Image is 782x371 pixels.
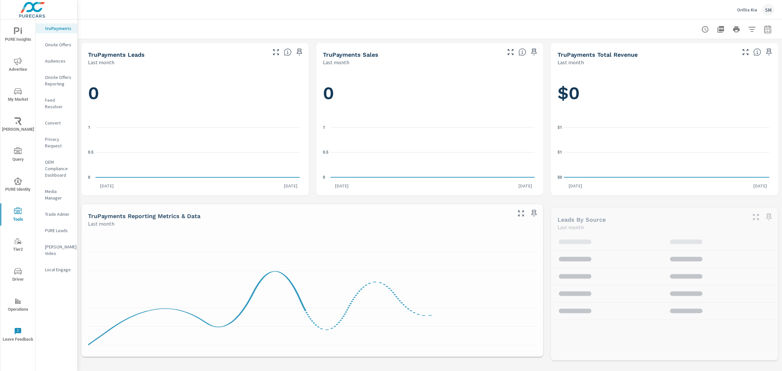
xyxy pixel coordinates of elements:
p: [DATE] [564,183,587,189]
p: [DATE] [279,183,302,189]
text: 1 [323,125,325,129]
span: The number of truPayments leads. [284,48,292,56]
div: Media Manager [36,186,77,203]
button: Make Fullscreen [751,212,761,222]
span: Save this to your personalized report [529,47,539,57]
p: Convert [45,120,72,126]
p: Last month [558,223,584,231]
p: Orillia Kia [737,7,757,13]
h5: Leads By Source [558,216,606,223]
span: Save this to your personalized report [764,212,774,222]
p: truPayments [45,25,72,32]
div: nav menu [0,20,36,349]
p: Last month [323,58,349,66]
div: Trade Admin [36,209,77,219]
span: Save this to your personalized report [294,47,305,57]
text: 0.5 [323,150,328,155]
p: Last month [88,220,114,228]
div: truPayments [36,23,77,33]
button: Make Fullscreen [740,47,751,57]
p: Audiences [45,58,72,64]
button: Select Date Range [761,23,774,36]
span: Advertise [2,57,34,73]
div: SM [762,4,774,16]
span: Operations [2,297,34,313]
button: Print Report [730,23,743,36]
text: $1 [558,125,562,129]
p: Media Manager [45,188,72,201]
span: Save this to your personalized report [529,208,539,219]
text: 0 [88,175,90,180]
p: [DATE] [330,183,353,189]
div: OEM Compliance Dashboard [36,157,77,180]
p: Onsite Offers Reporting [45,74,72,87]
text: 0.5 [88,150,94,155]
p: Trade Admin [45,211,72,217]
div: Audiences [36,56,77,66]
div: Feed Resolver [36,95,77,111]
h1: 0 [323,82,537,104]
div: PURE Leads [36,226,77,235]
button: Make Fullscreen [271,47,281,57]
span: PURE Identity [2,177,34,193]
p: [DATE] [95,183,118,189]
p: Last month [558,58,584,66]
h5: truPayments Sales [323,51,378,58]
p: Last month [88,58,114,66]
p: Onsite Offers [45,41,72,48]
text: $0 [558,175,562,179]
span: Tools [2,207,34,223]
button: Make Fullscreen [505,47,516,57]
div: Onsite Offers [36,40,77,50]
span: Total revenue from sales matched to a truPayments lead. [Source: This data is sourced from the de... [753,48,761,56]
text: 1 [88,125,90,130]
text: 0 [323,175,325,179]
p: Privacy Request [45,136,72,149]
h5: truPayments Total Revenue [558,51,638,58]
text: $1 [558,150,562,155]
div: Local Engage [36,265,77,275]
span: My Market [2,87,34,103]
p: Feed Resolver [45,97,72,110]
h1: 0 [88,82,302,104]
p: [DATE] [514,183,537,189]
span: Driver [2,267,34,283]
p: [DATE] [749,183,772,189]
h1: $0 [558,82,772,104]
p: PURE Leads [45,227,72,234]
div: Onsite Offers Reporting [36,72,77,89]
button: Apply Filters [746,23,759,36]
h5: truPayments Reporting Metrics & Data [88,213,200,219]
span: Leave Feedback [2,327,34,343]
button: Make Fullscreen [516,208,526,219]
span: Query [2,147,34,163]
span: Save this to your personalized report [764,47,774,57]
p: Local Engage [45,266,72,273]
div: Privacy Request [36,134,77,151]
button: "Export Report to PDF" [714,23,727,36]
div: Convert [36,118,77,128]
span: Tier2 [2,237,34,253]
h5: truPayments Leads [88,51,145,58]
div: [PERSON_NAME] Video [36,242,77,258]
p: [PERSON_NAME] Video [45,244,72,257]
span: PURE Insights [2,27,34,43]
span: Number of sales matched to a truPayments lead. [Source: This data is sourced from the dealer's DM... [518,48,526,56]
span: [PERSON_NAME] [2,117,34,133]
p: OEM Compliance Dashboard [45,159,72,178]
